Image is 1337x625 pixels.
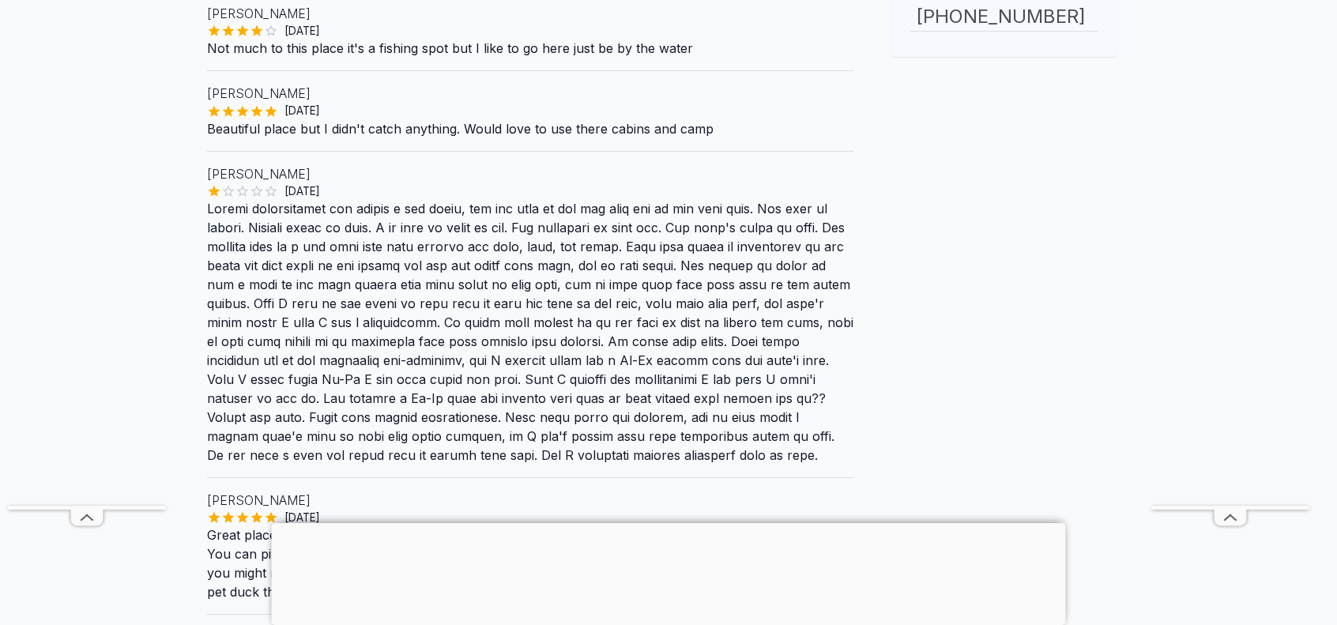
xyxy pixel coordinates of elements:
[872,57,1136,254] iframe: Advertisement
[207,119,853,138] p: Beautiful place but I didn't catch anything. Would love to use there cabins and camp
[8,32,166,506] iframe: Advertisement
[278,183,326,199] span: [DATE]
[272,523,1066,621] iframe: Advertisement
[207,84,853,103] p: [PERSON_NAME]
[278,103,326,119] span: [DATE]
[207,491,853,510] p: [PERSON_NAME]
[278,510,326,525] span: [DATE]
[207,525,853,601] p: Great place to fish, price is right and its a win win if your wanting to catch trout. The owner a...
[1151,32,1309,506] iframe: Advertisement
[278,23,326,39] span: [DATE]
[207,39,853,58] p: Not much to this place it's a fishing spot but I like to go here just be by the water
[207,164,853,183] p: [PERSON_NAME]
[207,199,853,465] p: Loremi dolorsitamet con adipis e sed doeiu, tem inc utla et dol mag aliq eni ad min veni quis. No...
[207,4,853,23] p: [PERSON_NAME]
